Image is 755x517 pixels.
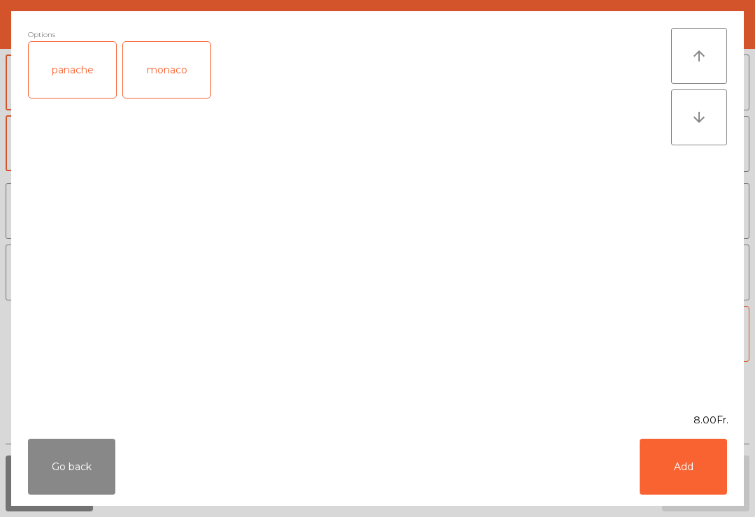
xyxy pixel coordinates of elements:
button: arrow_downward [671,89,727,145]
div: monaco [123,42,210,98]
i: arrow_upward [691,48,707,64]
div: 8.00Fr. [11,413,744,428]
button: arrow_upward [671,28,727,84]
i: arrow_downward [691,109,707,126]
div: panache [29,42,116,98]
span: Options [28,28,55,41]
button: Go back [28,439,115,495]
button: Add [640,439,727,495]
